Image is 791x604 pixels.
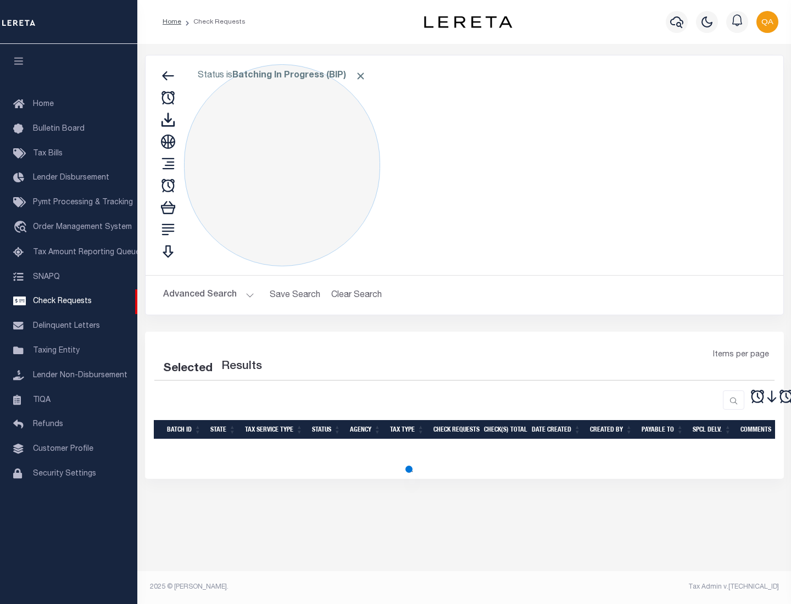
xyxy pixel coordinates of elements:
[163,420,206,439] th: Batch Id
[429,420,480,439] th: Check Requests
[756,11,778,33] img: svg+xml;base64,PHN2ZyB4bWxucz0iaHR0cDovL3d3dy53My5vcmcvMjAwMC9zdmciIHBvaW50ZXItZXZlbnRzPSJub25lIi...
[232,71,366,80] b: Batching In Progress (BIP)
[181,17,246,27] li: Check Requests
[424,16,512,28] img: logo-dark.svg
[33,421,63,428] span: Refunds
[33,347,80,355] span: Taxing Entity
[33,150,63,158] span: Tax Bills
[163,360,213,378] div: Selected
[184,64,380,266] div: Click to Edit
[33,249,140,256] span: Tax Amount Reporting Queue
[637,420,688,439] th: Payable To
[33,174,109,182] span: Lender Disbursement
[33,298,92,305] span: Check Requests
[33,470,96,478] span: Security Settings
[33,322,100,330] span: Delinquent Letters
[263,284,327,306] button: Save Search
[163,284,254,306] button: Advanced Search
[163,19,181,25] a: Home
[527,420,586,439] th: Date Created
[386,420,429,439] th: Tax Type
[33,125,85,133] span: Bulletin Board
[355,70,366,82] span: Click to Remove
[33,273,60,281] span: SNAPQ
[33,223,132,231] span: Order Management System
[586,420,637,439] th: Created By
[346,420,386,439] th: Agency
[221,358,262,376] label: Results
[308,420,346,439] th: Status
[480,420,527,439] th: Check(s) Total
[736,420,786,439] th: Comments
[33,445,93,453] span: Customer Profile
[33,372,127,379] span: Lender Non-Disbursement
[33,396,51,404] span: TIQA
[472,582,779,592] div: Tax Admin v.[TECHNICAL_ID]
[13,221,31,235] i: travel_explore
[33,100,54,108] span: Home
[206,420,241,439] th: State
[688,420,736,439] th: Spcl Delv.
[142,582,465,592] div: 2025 © [PERSON_NAME].
[713,349,769,361] span: Items per page
[241,420,308,439] th: Tax Service Type
[327,284,387,306] button: Clear Search
[33,199,133,206] span: Pymt Processing & Tracking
